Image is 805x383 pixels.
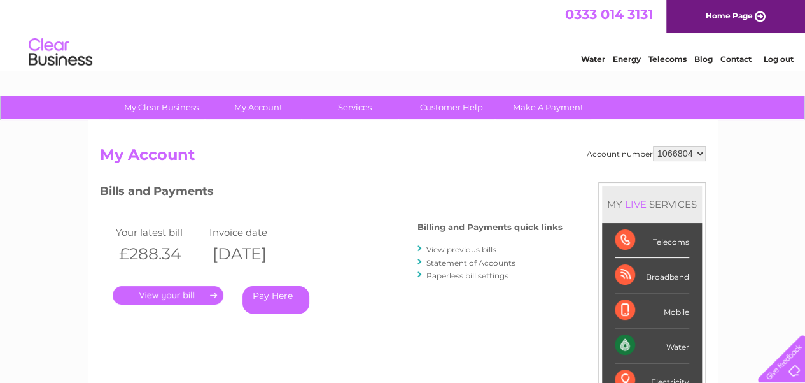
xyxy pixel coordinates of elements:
a: Services [302,96,407,119]
a: Contact [720,54,752,64]
div: MY SERVICES [602,186,702,222]
a: Log out [763,54,793,64]
th: [DATE] [206,241,300,267]
a: Telecoms [648,54,687,64]
a: 0333 014 3131 [565,6,653,22]
img: logo.png [28,33,93,72]
a: Water [581,54,605,64]
div: Mobile [615,293,689,328]
a: Energy [613,54,641,64]
a: Statement of Accounts [426,258,515,268]
a: . [113,286,223,305]
div: Water [615,328,689,363]
h4: Billing and Payments quick links [417,222,563,232]
div: Clear Business is a trading name of Verastar Limited (registered in [GEOGRAPHIC_DATA] No. 3667643... [102,7,704,62]
td: Invoice date [206,224,300,241]
a: Customer Help [399,96,504,119]
div: LIVE [622,198,649,210]
div: Broadband [615,258,689,293]
a: Blog [694,54,713,64]
a: View previous bills [426,245,496,254]
td: Your latest bill [113,224,207,241]
a: Pay Here [242,286,309,314]
h2: My Account [100,146,706,170]
a: My Account [206,96,311,119]
a: Make A Payment [496,96,601,119]
h3: Bills and Payments [100,182,563,205]
a: My Clear Business [109,96,214,119]
th: £288.34 [113,241,207,267]
div: Account number [587,146,706,161]
div: Telecoms [615,223,689,258]
a: Paperless bill settings [426,271,508,280]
